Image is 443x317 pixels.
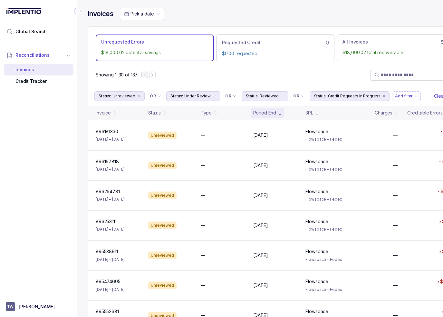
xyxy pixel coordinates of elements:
[96,158,119,165] p: 896167818
[305,226,350,233] p: Flowspace - Fedex
[96,166,125,173] p: [DATE] – [DATE]
[9,64,68,75] div: Invoices
[148,222,177,229] div: Unreviewed
[96,196,125,203] p: [DATE] – [DATE]
[438,191,439,193] img: red pointer upwards
[148,252,177,259] div: Unreviewed
[293,94,299,99] p: OR
[305,166,350,173] p: Flowspace - Fedex
[393,222,398,229] p: —
[314,93,327,99] p: Status:
[96,226,125,233] p: [DATE] – [DATE]
[73,7,81,15] div: Collapse Icon
[101,39,144,45] p: Unrequested Errors
[305,158,328,165] p: Flowspace
[94,91,433,101] ul: Filter Group
[381,94,387,99] div: remove content
[19,303,55,310] p: [PERSON_NAME]
[305,128,328,135] p: Flowspace
[94,91,145,101] button: Filter Chip Unreviewed
[96,218,117,225] p: 896253111
[293,94,304,99] li: Filter Chip Connector undefined
[15,52,50,58] span: Reconciliations
[201,192,205,199] p: —
[137,94,142,99] div: remove content
[96,248,118,255] p: 895538911
[253,132,268,138] p: [DATE]
[246,93,258,99] p: Status:
[148,162,177,169] div: Unreviewed
[147,92,164,101] button: Filter Chip Connector undefined
[225,94,236,99] li: Filter Chip Connector undefined
[201,132,205,138] p: —
[305,256,350,263] p: Flowspace - Fedex
[393,192,398,199] p: —
[305,286,350,293] p: Flowspace - Fedex
[242,91,288,101] button: Filter Chip Reviewed
[15,28,47,35] span: Global Search
[328,93,380,99] p: Credit Requests In Progress
[4,48,73,62] button: Reconciliations
[439,221,441,223] img: red pointer upwards
[96,256,125,263] p: [DATE] – [DATE]
[201,252,205,259] p: —
[99,93,111,99] p: Status:
[170,93,183,99] p: Status:
[305,278,328,285] p: Flowspace
[96,72,138,78] p: Showing 1-30 of 137
[305,248,328,255] p: Flowspace
[96,72,138,78] div: Remaining page entries
[439,251,441,253] img: red pointer upwards
[305,308,328,315] p: Flowspace
[305,136,350,143] p: Flowspace - Fedex
[253,282,268,289] p: [DATE]
[260,93,279,99] p: Reviewed
[184,93,211,99] p: Under Review
[439,161,441,163] img: red pointer upwards
[149,72,156,78] button: Next Page
[222,50,329,57] p: $0.00 requested
[305,188,328,195] p: Flowspace
[96,136,125,143] p: [DATE] – [DATE]
[305,196,350,203] p: Flowspace - Fedex
[392,91,421,101] button: Filter Chip Add filter
[150,94,161,99] li: Filter Chip Connector undefined
[201,282,205,289] p: —
[166,91,220,101] button: Filter Chip Under Review
[305,110,313,116] div: 3PL
[437,281,439,282] img: red pointer upwards
[393,132,398,138] p: —
[148,282,177,289] div: Unreviewed
[96,128,118,135] p: 896181330
[225,94,231,99] p: OR
[393,282,398,289] p: —
[148,132,177,139] div: Unreviewed
[375,110,392,116] div: Charges
[124,11,154,17] search: Date Range Picker
[148,192,177,199] div: Unreviewed
[6,302,72,311] button: User initials[PERSON_NAME]
[88,9,113,18] h4: Invoices
[148,110,161,116] div: Status
[4,63,73,89] div: Reconciliations
[253,162,268,169] p: [DATE]
[310,91,390,101] button: Filter Chip Credit Requests In Progress
[112,93,135,99] p: Unreviewed
[96,188,120,195] p: 896264781
[223,92,239,101] button: Filter Chip Connector undefined
[6,302,15,311] span: User initials
[393,162,398,169] p: —
[222,39,329,46] div: 0
[253,192,268,199] p: [DATE]
[395,93,413,99] p: Add filter
[212,94,217,99] div: remove content
[253,222,268,229] p: [DATE]
[393,252,398,259] p: —
[150,94,156,99] p: OR
[440,131,442,132] img: red pointer upwards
